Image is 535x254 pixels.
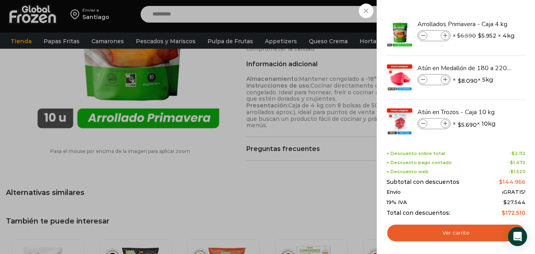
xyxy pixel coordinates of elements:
[417,108,512,116] a: Atún en Trozos - Caja 10 kg
[453,74,493,85] span: × × 5kg
[386,199,407,206] span: 19% IVA
[458,121,477,129] bdi: 5.690
[508,227,527,246] div: Open Intercom Messenger
[386,151,445,156] span: + Descuento sobre total
[457,32,461,39] span: $
[512,151,525,156] bdi: 2.112
[386,169,428,174] span: + Descuento web
[428,31,440,40] input: Product quantity
[508,169,525,174] span: -
[512,151,515,156] span: $
[453,118,495,129] span: × × 10kg
[499,178,525,185] bdi: 144.966
[457,32,476,39] bdi: 6.590
[386,224,525,242] a: Ver carrito
[502,209,525,216] bdi: 172.510
[499,178,503,185] span: $
[417,20,512,29] a: Arrollados Primavera - Caja 4 kg
[502,189,525,195] span: ¡GRATIS!
[428,119,440,128] input: Product quantity
[417,64,512,73] a: Atún en Medallón de 180 a 220 g- Caja 5 kg
[503,199,525,205] span: 27.544
[453,30,514,41] span: × × 4kg
[510,160,525,165] bdi: 1.472
[458,77,461,85] span: $
[478,32,496,40] bdi: 5.952
[502,209,505,216] span: $
[386,210,450,216] span: Total con descuentos:
[503,199,507,205] span: $
[386,160,452,165] span: + Descuento pago contado
[478,32,482,40] span: $
[510,160,513,165] span: $
[428,75,440,84] input: Product quantity
[510,169,514,174] span: $
[510,151,525,156] span: -
[508,160,525,165] span: -
[386,189,401,195] span: Envío
[510,169,525,174] bdi: 1.520
[458,121,461,129] span: $
[458,77,478,85] bdi: 8.090
[386,179,459,185] span: Subtotal con descuentos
